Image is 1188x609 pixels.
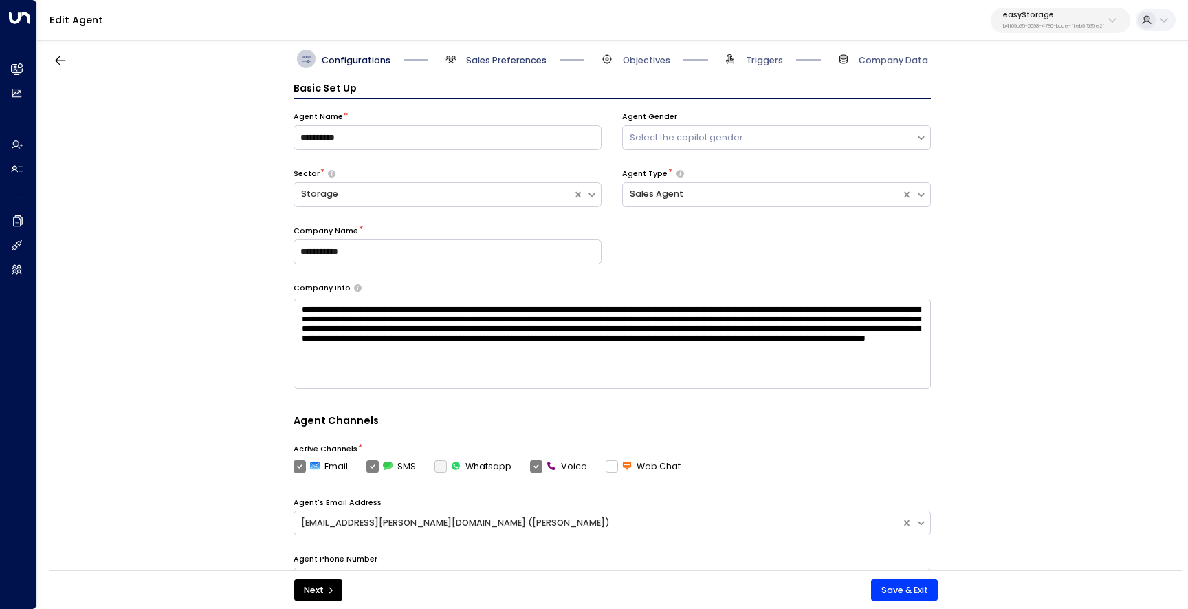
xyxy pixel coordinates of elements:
[294,226,358,237] label: Company Name
[328,170,335,178] button: Select whether your copilot will handle inquiries directly from leads or from brokers representin...
[294,444,357,455] label: Active Channels
[294,554,377,565] label: Agent Phone Number
[301,517,895,530] div: [EMAIL_ADDRESS][PERSON_NAME][DOMAIN_NAME] ([PERSON_NAME])
[434,460,511,473] div: To activate this channel, please go to the Integrations page
[294,460,348,473] label: Email
[622,169,668,180] label: Agent Type
[1003,23,1104,29] p: b4f09b35-6698-4786-bcde-ffeb9f535e2f
[859,54,928,67] span: Company Data
[301,188,566,201] div: Storage
[466,54,547,67] span: Sales Preferences
[294,498,382,509] label: Agent's Email Address
[434,460,511,473] label: Whatsapp
[294,169,320,180] label: Sector
[294,81,931,99] h3: Basic Set Up
[49,13,103,27] a: Edit Agent
[622,111,677,122] label: Agent Gender
[676,170,684,178] button: Select whether your copilot will handle inquiries directly from leads or from brokers representin...
[530,460,587,473] label: Voice
[630,188,894,201] div: Sales Agent
[630,131,909,145] div: Select the copilot gender
[1003,11,1104,19] p: easyStorage
[294,111,343,122] label: Agent Name
[366,460,416,473] label: SMS
[294,414,931,431] h4: Agent Channels
[991,8,1130,33] button: easyStorageb4f09b35-6698-4786-bcde-ffeb9f535e2f
[294,579,342,601] button: Next
[294,283,351,294] label: Company Info
[322,54,390,67] span: Configurations
[871,579,938,601] button: Save & Exit
[746,54,783,67] span: Triggers
[606,460,681,473] label: Web Chat
[354,284,362,292] button: Provide a brief overview of your company, including your industry, products or services, and any ...
[623,54,670,67] span: Objectives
